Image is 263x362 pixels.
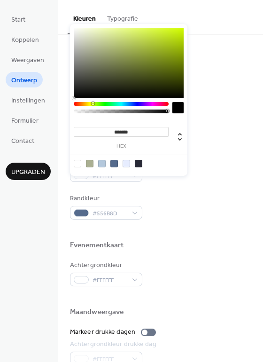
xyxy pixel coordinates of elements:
[93,275,127,285] span: #FFFFFF
[70,260,140,270] div: Achtergrondkleur
[6,72,43,87] a: Ontwerp
[98,160,106,167] div: rgb(180, 200, 220)
[11,15,25,25] span: Start
[74,144,169,149] label: hex
[70,307,124,317] div: Maandweergave
[11,96,45,106] span: Instellingen
[70,194,140,204] div: Randkleur
[70,241,124,251] div: Evenementkaart
[74,160,81,167] div: rgb(255, 255, 255)
[93,171,127,181] span: #FFFFFF
[135,160,142,167] div: rgb(40, 41, 54)
[6,163,51,180] button: Upgraden
[70,339,156,349] div: Achtergrondkleur drukke dag
[123,160,130,167] div: rgb(231, 237, 255)
[6,52,50,67] a: Weergaven
[110,160,118,167] div: rgb(85, 107, 141)
[6,92,51,108] a: Instellingen
[6,133,40,148] a: Contact
[11,35,39,45] span: Koppelen
[86,160,93,167] div: rgb(170, 175, 146)
[6,112,44,128] a: Formulier
[11,167,45,177] span: Upgraden
[11,136,34,146] span: Contact
[11,116,39,126] span: Formulier
[6,31,45,47] a: Koppelen
[11,55,44,65] span: Weergaven
[70,327,135,337] div: Markeer drukke dagen
[93,209,127,219] span: #556B8D
[11,76,37,86] span: Ontwerp
[6,11,31,27] a: Start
